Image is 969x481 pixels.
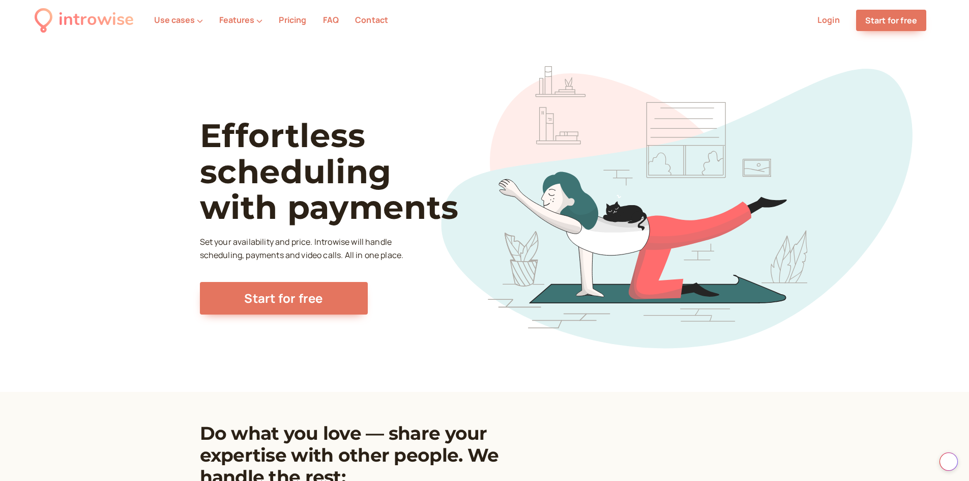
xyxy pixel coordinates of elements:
[154,15,203,24] button: Use cases
[219,15,262,24] button: Features
[200,282,368,315] a: Start for free
[58,6,134,34] div: introwise
[817,14,840,25] a: Login
[918,432,969,481] iframe: Chat Widget
[355,14,388,25] a: Contact
[279,14,306,25] a: Pricing
[856,10,926,31] a: Start for free
[323,14,339,25] a: FAQ
[35,6,134,34] a: introwise
[200,118,495,225] h1: Effortless scheduling with payments
[200,236,406,262] p: Set your availability and price. Introwise will handle scheduling, payments and video calls. All ...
